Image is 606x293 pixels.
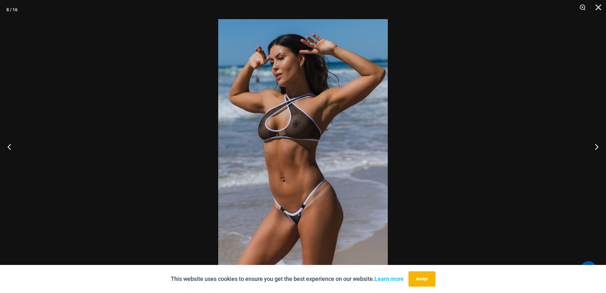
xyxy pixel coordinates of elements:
a: Learn more [374,275,404,282]
img: Tradewinds Ink and Ivory 384 Halter 453 Micro 06 [218,19,388,274]
div: 8 / 16 [6,5,17,14]
p: This website uses cookies to ensure you get the best experience on our website. [171,274,404,284]
button: Next [582,131,606,163]
button: Accept [408,271,435,287]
